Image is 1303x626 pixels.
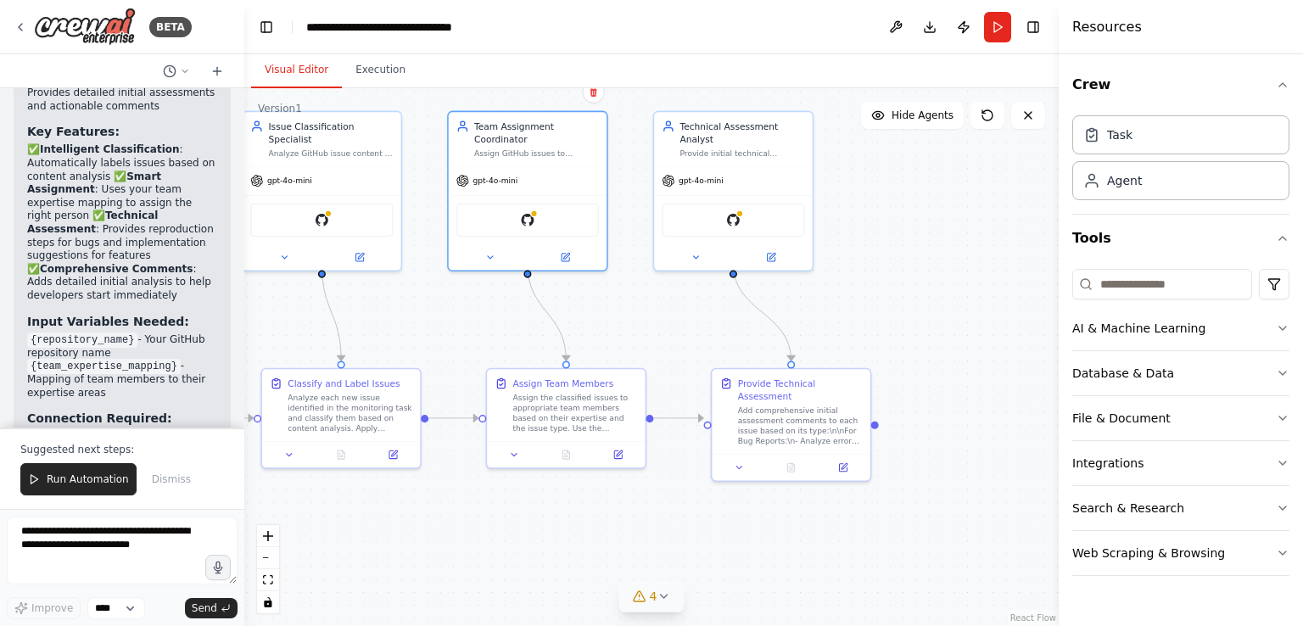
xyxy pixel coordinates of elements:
button: Open in side panel [735,249,808,265]
button: fit view [257,569,279,591]
button: Dismiss [143,463,199,495]
button: No output available [764,460,819,475]
g: Edge from f419f532-4100-4fe3-8f9b-8a10fa6705fd to 6a507f32-b360-4b98-b27c-b2e831219a1e [727,264,797,361]
span: Hide Agents [892,109,953,122]
div: Provide Technical Assessment [738,377,863,402]
button: Web Scraping & Browsing [1072,531,1289,575]
div: File & Document [1072,410,1171,427]
div: Database & Data [1072,365,1174,382]
button: Start a new chat [204,61,231,81]
g: Edge from 2cdaaaaf-01d0-4580-a1e2-e51bf2c773c3 to 0ea0e6f2-d006-4919-9767-5e0dbf2036fc [316,264,348,361]
button: Integrations [1072,441,1289,485]
li: - Provides detailed initial assessments and actionable comments [27,74,217,114]
div: React Flow controls [257,525,279,613]
span: gpt-4o-mini [679,176,724,186]
div: Team Assignment CoordinatorAssign GitHub issues to appropriate team members based on issue type, ... [447,111,607,271]
span: Dismiss [152,472,191,486]
button: Open in side panel [821,460,865,475]
button: zoom out [257,547,279,569]
button: File & Document [1072,396,1289,440]
div: Web Scraping & Browsing [1072,545,1225,562]
span: Run Automation [47,472,129,486]
button: Execution [342,53,419,88]
p: Suggested next steps: [20,443,224,456]
div: Add comprehensive initial assessment comments to each issue based on its type:\n\nFor Bug Reports... [738,405,863,447]
button: Database & Data [1072,351,1289,395]
p: ✅ : Automatically labels issues based on content analysis ✅ : Uses your team expertise mapping to... [27,143,217,302]
strong: Technical Assessment [27,210,158,235]
g: Edge from 0ea0e6f2-d006-4919-9767-5e0dbf2036fc to 5dddc5de-0f97-488d-b09f-31a47029cecf [429,411,479,424]
button: Delete node [583,81,605,103]
div: Crew [1072,109,1289,214]
button: Click to speak your automation idea [205,555,231,580]
button: Hide right sidebar [1021,15,1045,39]
button: Open in side panel [596,447,640,462]
div: Technical Assessment AnalystProvide initial technical assessment and actionable comments on GitHu... [653,111,814,271]
strong: Input Variables Needed: [27,315,189,328]
div: Version 1 [258,102,302,115]
div: Issue Classification SpecialistAnalyze GitHub issue content to automatically classify and label i... [242,111,402,271]
button: Send [185,598,238,618]
button: Run Automation [20,463,137,495]
nav: breadcrumb [306,19,497,36]
strong: Smart Assignment [27,170,161,196]
strong: Connection Required: [27,411,172,425]
span: Improve [31,601,73,615]
button: No output available [314,447,368,462]
div: Assign Team Members [512,377,613,389]
div: Analyze each new issue identified in the monitoring task and classify them based on content analy... [288,393,412,434]
img: Logo [34,8,136,46]
button: No output available [539,447,593,462]
button: 4 [619,581,685,612]
g: Edge from 94ab0b02-4814-4d21-ac74-50ac46b04dbc to 5dddc5de-0f97-488d-b09f-31a47029cecf [521,264,573,361]
span: 4 [650,588,657,605]
div: Search & Research [1072,500,1184,517]
button: Search & Research [1072,486,1289,530]
a: React Flow attribution [1010,613,1056,623]
button: Open in side panel [528,249,601,265]
strong: Key Features: [27,125,120,138]
div: Issue Classification Specialist [268,120,393,145]
code: {repository_name} [27,333,137,348]
button: toggle interactivity [257,591,279,613]
button: zoom in [257,525,279,547]
img: GitHub [520,212,535,227]
button: Visual Editor [251,53,342,88]
button: Crew [1072,61,1289,109]
div: BETA [149,17,192,37]
div: Assign GitHub issues to appropriate team members based on issue type, expertise areas, and worklo... [474,148,599,159]
g: Edge from 5dddc5de-0f97-488d-b09f-31a47029cecf to 6a507f32-b360-4b98-b27c-b2e831219a1e [654,411,704,424]
code: {team_expertise_mapping} [27,359,181,374]
strong: Comprehensive Comments [40,263,193,275]
img: GitHub [314,212,329,227]
button: Improve [7,597,81,619]
li: - Mapping of team members to their expertise areas [27,360,217,400]
div: Assign Team MembersAssign the classified issues to appropriate team members based on their expert... [486,368,646,469]
img: GitHub [725,212,741,227]
button: Tools [1072,215,1289,262]
div: Classify and Label Issues [288,377,400,389]
div: Analyze GitHub issue content to automatically classify and label issues as bug, feature request, ... [268,148,393,159]
h4: Resources [1072,17,1142,37]
li: - Your GitHub repository name [27,333,217,361]
div: Tools [1072,262,1289,590]
button: Hide left sidebar [254,15,278,39]
span: gpt-4o-mini [267,176,312,186]
div: Provide Technical AssessmentAdd comprehensive initial assessment comments to each issue based on ... [711,368,871,482]
div: Agent [1107,172,1142,189]
button: Hide Agents [861,102,964,129]
div: Provide initial technical assessment and actionable comments on GitHub issues, including reproduc... [680,148,805,159]
div: Team Assignment Coordinator [474,120,599,145]
button: AI & Machine Learning [1072,306,1289,350]
div: Technical Assessment Analyst [680,120,805,145]
button: Open in side panel [323,249,396,265]
button: Switch to previous chat [156,61,197,81]
div: Classify and Label IssuesAnalyze each new issue identified in the monitoring task and classify th... [260,368,421,469]
strong: Intelligent Classification [40,143,180,155]
div: Task [1107,126,1132,143]
g: Edge from b9171bdd-ecd0-4d80-a2ff-a38da084e358 to 0ea0e6f2-d006-4919-9767-5e0dbf2036fc [204,411,254,424]
span: gpt-4o-mini [473,176,517,186]
div: AI & Machine Learning [1072,320,1205,337]
span: Send [192,601,217,615]
div: Assign the classified issues to appropriate team members based on their expertise and the issue t... [512,393,637,434]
